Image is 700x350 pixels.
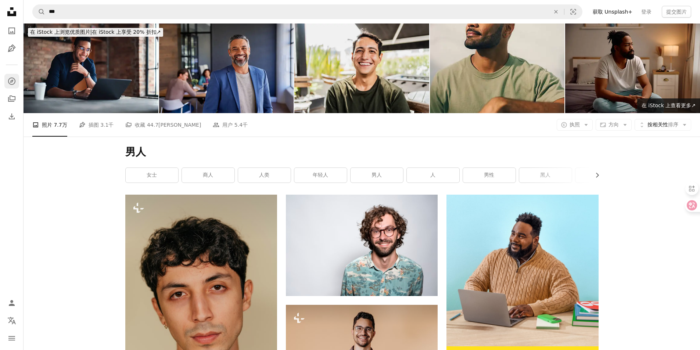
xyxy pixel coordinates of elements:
img: 男式蓝白纽扣领上衣 [286,195,438,296]
a: 在 iStock 上查看更多↗ [637,98,700,113]
font: 5.4千 [234,122,248,128]
font: 获取 Unsplash+ [593,9,632,15]
button: 搜索 Unsplash [33,5,45,19]
font: 插图 [89,122,99,128]
a: 获取 Unsplash+ [588,6,637,18]
font: 男人 [125,146,146,158]
font: 商人 [203,172,213,178]
button: 向右滚动列表 [590,168,599,183]
button: 按相关性排序 [635,119,691,131]
a: 男性 [463,168,516,183]
button: 提交图片 [662,6,691,18]
font: 44.7[PERSON_NAME] [147,122,201,128]
font: ↗ [691,102,696,108]
button: 语言 [4,313,19,328]
font: 年轻人 [313,172,328,178]
font: 人类 [259,172,269,178]
a: 男人 [351,168,403,183]
font: | [90,29,92,35]
a: 登录 [637,6,656,18]
font: 用户 [222,122,233,128]
font: 在 iStock 上浏览优质图片 [30,29,90,35]
font: 人 [430,172,435,178]
a: 插图 [4,41,19,56]
font: 排序 [668,122,678,127]
font: 3.1千 [100,122,114,128]
font: 登录 [641,9,651,15]
a: 男式蓝白纽扣领上衣 [286,242,438,249]
button: 清除 [548,5,564,19]
font: 方向 [609,122,619,127]
img: 黑人独自坐在卧室里，沉思着什么。 [565,24,700,113]
a: 人 [407,168,459,183]
a: 首页 — Unsplash [4,4,19,21]
a: 登录 / 注册 [4,296,19,310]
a: 年轻人 [294,168,347,183]
font: ↗ [157,29,161,35]
a: 用户 5.4千 [213,113,248,137]
form: 在全站范围内查找视觉效果 [32,4,582,19]
font: 男人 [371,172,382,178]
button: 视觉搜索 [564,5,582,19]
a: 收藏 44.7[PERSON_NAME] [125,113,201,137]
font: 在 iStock 上查看更多 [642,102,692,108]
font: 提交图片 [666,9,687,15]
a: 插图 3.1千 [79,113,114,137]
a: 人类 [238,168,291,183]
a: 下载历史记录 [4,109,19,124]
a: 探索 [4,74,19,89]
font: 收藏 [135,122,145,128]
a: 在 iStock 上浏览优质图片|在 iStock 上享受 20% 折扣↗ [24,24,168,41]
img: 年轻的澳大利亚土著男子在晨光中放松 [430,24,565,113]
button: 执照 [557,119,593,131]
font: 在 iStock 上享受 20% 折扣 [92,29,157,35]
img: file-1722962830841-dea897b5811bimage [446,195,598,346]
button: 方向 [596,119,632,131]
font: 女士 [147,172,157,178]
font: 执照 [570,122,580,127]
img: 在现代办公环境中使用笔记本电脑的年轻专业人士 [24,24,158,113]
a: 女孩 [575,168,628,183]
a: 商人 [182,168,234,183]
a: 女士 [126,168,178,183]
a: 收藏 [4,91,19,106]
button: 菜单 [4,331,19,346]
img: 中东商人看着相机的肖像 [159,24,294,113]
font: 按相关性 [647,122,668,127]
a: 一名戴着十字架项链的男子 [125,305,277,312]
font: 男性 [484,172,494,178]
img: 室内一名年轻男子的肖像 [294,24,429,113]
a: 照片 [4,24,19,38]
a: 黑人 [519,168,572,183]
font: 黑人 [540,172,550,178]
